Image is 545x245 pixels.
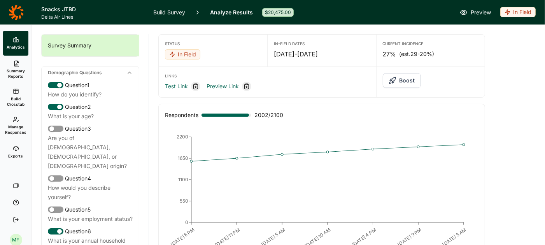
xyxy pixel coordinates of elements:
[254,110,283,120] span: 2002 / 2100
[5,124,26,135] span: Manage Responses
[3,31,28,56] a: Analytics
[165,73,370,79] div: Links
[191,82,200,91] div: Copy link
[500,7,536,17] div: In Field
[41,5,144,14] h1: Snacks JTBD
[471,8,491,17] span: Preview
[460,8,491,17] a: Preview
[48,205,133,214] div: Question 5
[41,14,144,20] span: Delta Air Lines
[165,41,261,46] div: Status
[48,80,133,90] div: Question 1
[207,82,239,91] a: Preview Link
[48,124,133,133] div: Question 3
[9,153,23,159] span: Exports
[6,96,25,107] span: Build Crosstab
[165,49,200,60] button: In Field
[48,112,133,121] div: What is your age?
[383,73,421,88] button: Boost
[7,44,25,50] span: Analytics
[48,102,133,112] div: Question 2
[180,198,188,204] tspan: 550
[242,82,251,91] div: Copy link
[48,90,133,99] div: How do you identify?
[165,110,198,120] div: Respondents
[274,41,370,46] div: In-Field Dates
[3,56,28,84] a: Summary Reports
[178,177,188,182] tspan: 1100
[177,134,188,140] tspan: 2200
[48,133,133,171] div: Are you of [DEMOGRAPHIC_DATA], [DEMOGRAPHIC_DATA], or [DEMOGRAPHIC_DATA] origin?
[400,50,435,58] span: (est. 29-20% )
[3,112,28,140] a: Manage Responses
[48,227,133,236] div: Question 6
[6,68,25,79] span: Summary Reports
[3,140,28,164] a: Exports
[48,174,133,183] div: Question 4
[42,35,139,56] div: Survey Summary
[262,8,294,17] div: $20,475.00
[500,7,536,18] button: In Field
[185,219,188,225] tspan: 0
[3,84,28,112] a: Build Crosstab
[383,41,478,46] div: Current Incidence
[48,183,133,202] div: How would you describe yourself?
[42,66,139,79] div: Demographic Questions
[274,49,370,59] div: [DATE] - [DATE]
[383,49,396,59] span: 27%
[48,214,133,224] div: What is your employment status?
[165,82,188,91] a: Test Link
[178,155,188,161] tspan: 1650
